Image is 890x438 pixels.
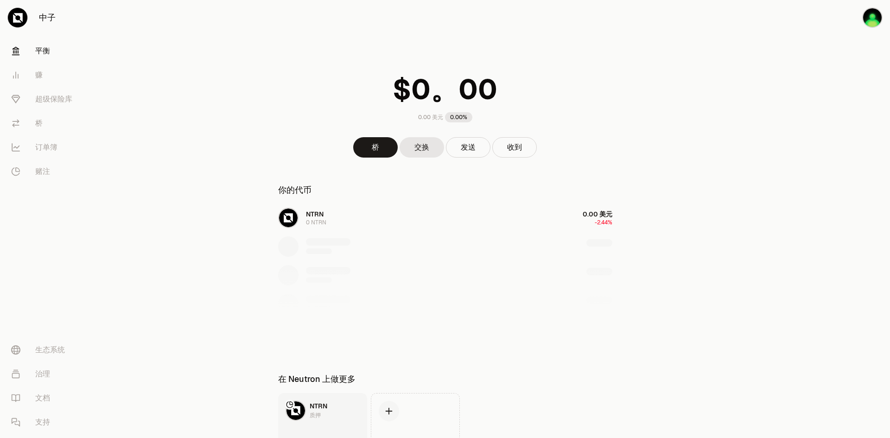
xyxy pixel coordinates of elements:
[35,393,50,403] font: 文档
[4,159,100,184] a: 赌注
[4,386,100,410] a: 文档
[278,184,311,195] font: 你的代币
[400,137,444,158] a: 交换
[35,94,72,104] font: 超级保险库
[4,362,100,386] a: 治理
[4,111,100,135] a: 桥
[4,338,100,362] a: 生态系统
[353,137,398,158] a: 桥
[35,118,43,128] font: 桥
[446,137,490,158] button: 发送
[4,63,100,87] a: 赚
[862,7,883,28] img: 中子1dtejxk4rxhpepzxa552ncdv57s3kkfum6qdfnl
[372,142,379,152] font: 桥
[35,166,50,176] font: 赌注
[35,46,50,56] font: 平衡
[4,135,100,159] a: 订单簿
[310,402,327,410] font: NTRN
[35,417,50,427] font: 支持
[310,412,321,419] font: 质押
[35,345,65,355] font: 生态系统
[35,70,43,80] font: 赚
[414,142,429,152] font: 交换
[286,401,305,420] img: NTRN 徽标
[35,142,57,152] font: 订单簿
[35,369,50,379] font: 治理
[418,114,443,121] font: 0.00 美元
[278,374,356,384] font: 在 Neutron 上做更多
[450,114,467,121] font: 0.00%
[4,39,100,63] a: 平衡
[507,142,522,152] font: 收到
[492,137,537,158] button: 收到
[4,410,100,434] a: 支持
[461,142,476,152] font: 发送
[39,12,56,23] font: 中子
[4,87,100,111] a: 超级保险库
